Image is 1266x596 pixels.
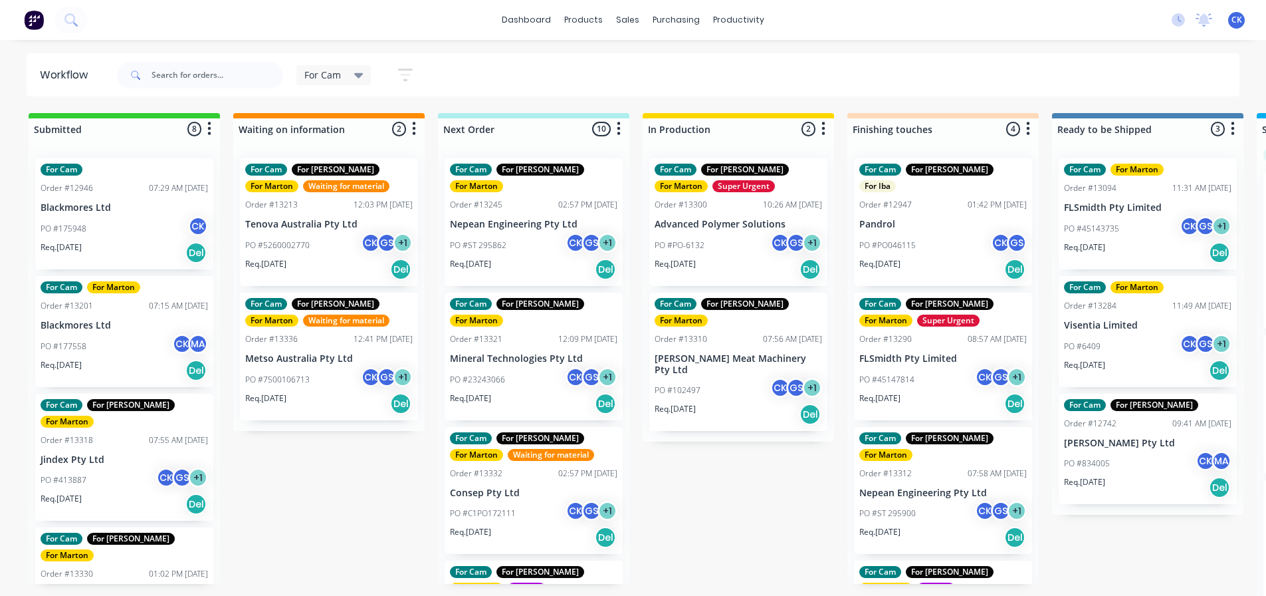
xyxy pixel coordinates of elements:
div: GS [786,233,806,253]
div: Del [185,360,207,381]
div: For [PERSON_NAME] [906,432,994,444]
div: 07:58 AM [DATE] [968,468,1027,480]
div: Order #13336 [245,333,298,345]
p: PO #6409 [1064,341,1101,353]
div: For CamFor MartonOrder #1309411:31 AM [DATE]FLSmidth Pty LimitedPO #45143735CKGS+1Req.[DATE]Del [1059,158,1237,269]
p: Metso Australia Pty Ltd [245,353,413,365]
div: Del [1004,527,1025,548]
div: For Marton [450,180,503,192]
div: For Cam [859,566,901,578]
div: For Cam [450,566,492,578]
div: For Cam [41,399,82,411]
p: Req. [DATE] [245,392,286,404]
div: For [PERSON_NAME] [292,298,379,310]
div: GS [581,501,601,521]
p: Req. [DATE] [245,258,286,270]
div: CK [566,367,585,387]
div: For [PERSON_NAME] [496,566,584,578]
div: For Marton [655,180,708,192]
div: For CamFor [PERSON_NAME]For MartonSuper UrgentOrder #1330010:26 AM [DATE]Advanced Polymer Solutio... [649,158,827,286]
div: For CamFor [PERSON_NAME]For MartonOrder #1331207:58 AM [DATE]Nepean Engineering Pty LtdPO #ST 295... [854,427,1032,555]
div: For CamFor [PERSON_NAME]For IbaOrder #1294701:42 PM [DATE]PandrolPO #PO046115CKGSReq.[DATE]Del [854,158,1032,286]
div: CK [1180,334,1200,354]
div: For CamFor [PERSON_NAME]For MartonWaiting for materialOrder #1333612:41 PM [DATE]Metso Australia ... [240,293,418,420]
img: Factory [24,10,44,30]
div: CK [188,216,208,236]
div: CK [770,233,790,253]
div: CK [361,233,381,253]
div: Del [799,404,821,425]
div: For CamFor [PERSON_NAME]For MartonWaiting for materialOrder #1321312:03 PM [DATE]Tenova Australia... [240,158,418,286]
div: For Marton [450,449,503,461]
div: Workflow [40,67,94,83]
p: PO #102497 [655,384,700,396]
div: 08:57 AM [DATE] [968,333,1027,345]
p: Req. [DATE] [655,258,696,270]
div: GS [1196,334,1215,354]
div: + 1 [597,233,617,253]
div: products [558,10,609,30]
div: + 1 [802,233,822,253]
div: + 1 [597,501,617,521]
div: For CamFor MartonOrder #1328411:49 AM [DATE]Visentia LimitedPO #6409CKGS+1Req.[DATE]Del [1059,276,1237,387]
div: sales [609,10,646,30]
p: PO #175948 [41,223,86,235]
div: For [PERSON_NAME] [906,298,994,310]
div: Waiting for material [303,315,389,327]
div: Order #12946 [41,182,93,194]
div: Urgent [917,583,955,595]
div: 01:42 PM [DATE] [968,199,1027,211]
div: For [PERSON_NAME] [292,164,379,176]
div: 11:31 AM [DATE] [1172,182,1231,194]
div: Order #13310 [655,333,707,345]
div: + 1 [802,378,822,398]
p: Req. [DATE] [41,359,82,371]
div: For Cam [859,298,901,310]
p: Visentia Limited [1064,320,1231,331]
p: Req. [DATE] [41,241,82,253]
div: 07:55 AM [DATE] [149,434,208,446]
div: For Cam [1064,164,1106,176]
div: CK [770,378,790,398]
div: Del [1004,393,1025,414]
p: [PERSON_NAME] Meat Machinery Pty Ltd [655,353,822,376]
div: CK [991,233,1011,253]
p: Pandrol [859,219,1027,230]
div: 09:41 AM [DATE] [1172,418,1231,430]
div: Del [1004,259,1025,280]
div: 07:56 AM [DATE] [763,333,822,345]
div: For Marton [450,583,503,595]
div: For Cam [41,281,82,293]
div: CK [361,367,381,387]
div: For Cam [655,298,696,310]
p: Nepean Engineering Pty Ltd [450,219,617,230]
div: For Cam [450,164,492,176]
div: For Marton [1110,164,1164,176]
p: Advanced Polymer Solutions [655,219,822,230]
div: 02:57 PM [DATE] [558,199,617,211]
p: PO #PO-6132 [655,239,704,251]
p: PO #834005 [1064,458,1110,470]
div: For Cam [41,164,82,176]
div: Super Urgent [917,315,980,327]
div: For CamFor [PERSON_NAME]For MartonSuper UrgentOrder #1329008:57 AM [DATE]FLSmidth Pty LimitedPO #... [854,293,1032,420]
div: Order #13318 [41,434,93,446]
span: CK [1231,14,1242,26]
div: CK [566,233,585,253]
div: For CamFor MartonOrder #1320107:15 AM [DATE]Blackmores LtdPO #177558CKMAReq.[DATE]Del [35,276,213,387]
div: CK [975,367,995,387]
div: Del [390,259,411,280]
p: Req. [DATE] [1064,359,1105,371]
div: For [PERSON_NAME] [701,298,789,310]
p: Req. [DATE] [859,258,900,270]
div: For Cam [450,432,492,444]
p: Req. [DATE] [1064,241,1105,253]
div: + 1 [597,367,617,387]
div: CK [566,501,585,521]
div: For Marton [41,416,94,428]
p: Nepean Engineering Pty Ltd [859,488,1027,499]
div: CK [1180,216,1200,236]
p: PO #45147814 [859,374,914,386]
div: Super Urgent [712,180,775,192]
p: Blackmores Ltd [41,320,208,331]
